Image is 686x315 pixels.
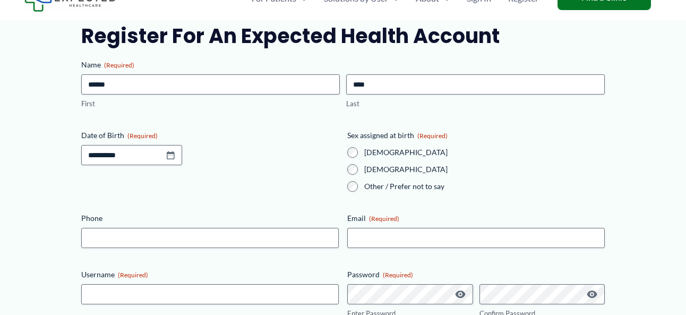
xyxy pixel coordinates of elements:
[347,269,413,280] legend: Password
[81,269,339,280] label: Username
[81,213,339,224] label: Phone
[81,130,339,141] label: Date of Birth
[347,213,605,224] label: Email
[383,271,413,279] span: (Required)
[81,99,340,109] label: First
[104,61,134,69] span: (Required)
[347,130,448,141] legend: Sex assigned at birth
[127,132,158,140] span: (Required)
[364,181,605,192] label: Other / Prefer not to say
[586,288,598,301] button: Show Password
[81,59,134,70] legend: Name
[369,215,399,223] span: (Required)
[364,147,605,158] label: [DEMOGRAPHIC_DATA]
[118,271,148,279] span: (Required)
[81,23,605,49] h2: Register for an Expected Health Account
[417,132,448,140] span: (Required)
[346,99,605,109] label: Last
[454,288,467,301] button: Show Password
[364,164,605,175] label: [DEMOGRAPHIC_DATA]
